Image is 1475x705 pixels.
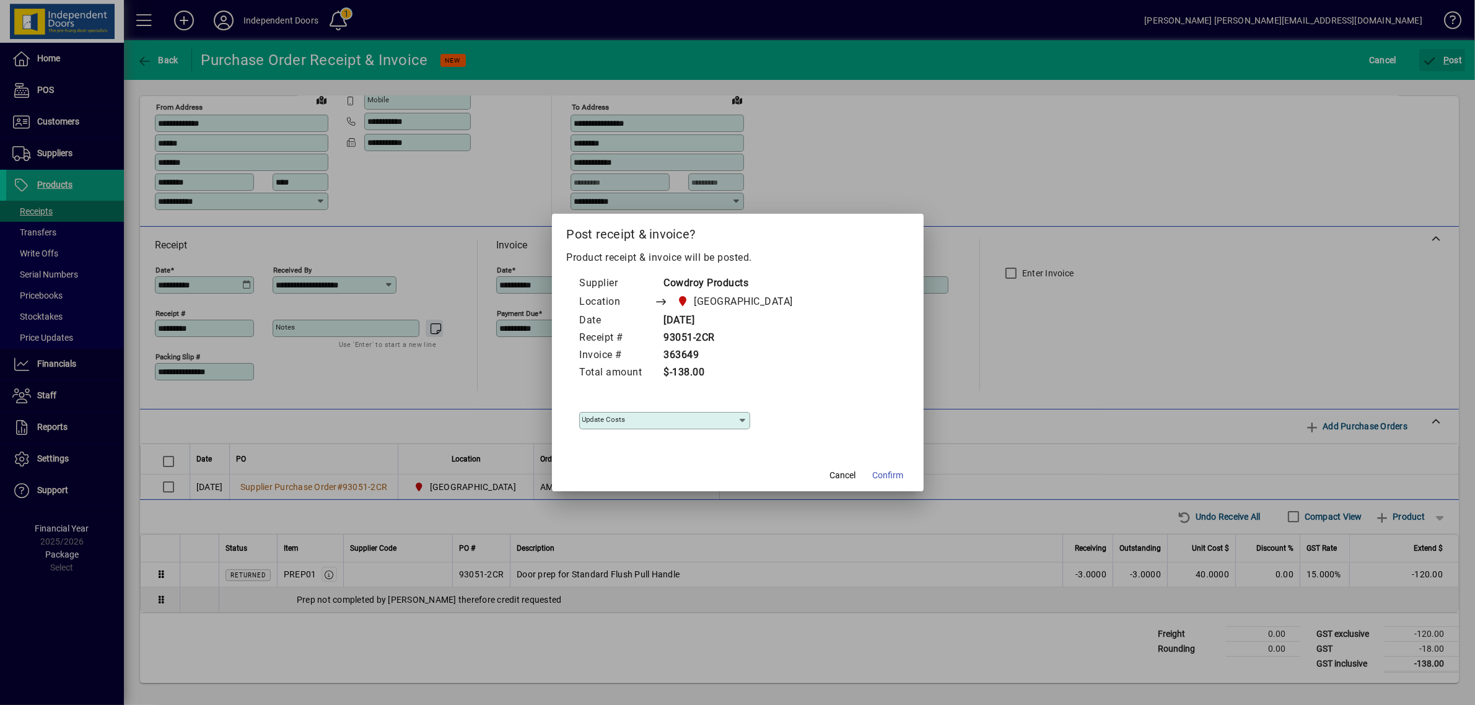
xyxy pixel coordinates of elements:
td: Total amount [579,364,655,382]
td: Date [579,312,655,330]
span: Cancel [830,469,856,482]
td: Supplier [579,275,655,292]
span: [GEOGRAPHIC_DATA] [694,294,794,309]
span: Christchurch [674,293,799,310]
button: Cancel [823,464,863,486]
td: $-138.00 [655,364,817,382]
td: Cowdroy Products [655,275,817,292]
td: Invoice # [579,347,655,364]
td: 363649 [655,347,817,364]
td: [DATE] [655,312,817,330]
span: Confirm [873,469,904,482]
mat-label: Update costs [582,415,626,424]
td: Receipt # [579,330,655,347]
td: 93051-2CR [655,330,817,347]
button: Confirm [868,464,909,486]
p: Product receipt & invoice will be posted. [567,250,909,265]
h2: Post receipt & invoice? [552,214,924,250]
td: Location [579,292,655,312]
